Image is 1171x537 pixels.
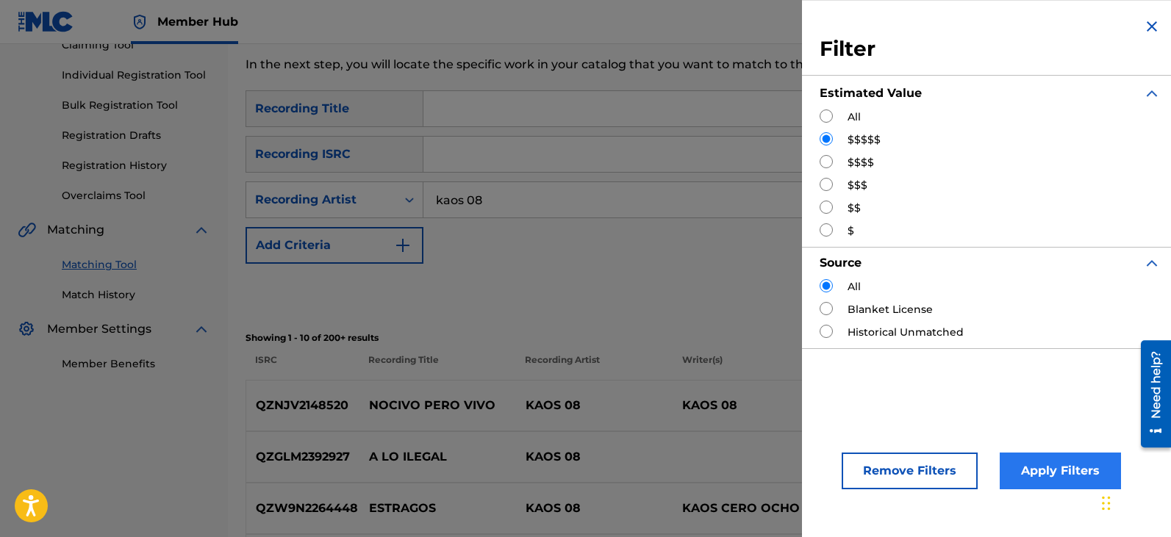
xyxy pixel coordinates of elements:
[62,158,210,173] a: Registration History
[62,68,210,83] a: Individual Registration Tool
[848,178,867,193] label: $$$
[359,448,515,466] p: A LO ILEGAL
[1143,84,1161,102] img: expand
[193,221,210,239] img: expand
[246,353,359,380] p: ISRC
[62,257,210,273] a: Matching Tool
[47,221,104,239] span: Matching
[848,201,861,216] label: $$
[820,256,862,270] strong: Source
[18,11,74,32] img: MLC Logo
[359,353,516,380] p: Recording Title
[246,397,359,414] p: QZNJV2148520
[157,13,238,30] span: Member Hub
[842,453,978,489] button: Remove Filters
[848,302,933,317] label: Blanket License
[516,500,673,517] p: KAOS 08
[62,287,210,303] a: Match History
[246,56,945,73] p: In the next step, you will locate the specific work in your catalog that you want to match to the...
[62,128,210,143] a: Registration Drafts
[848,279,861,295] label: All
[516,448,673,466] p: KAOS 08
[62,37,210,53] a: Claiming Tool
[848,155,874,170] label: $$$$
[1130,334,1171,453] iframe: Resource Center
[18,320,35,338] img: Member Settings
[18,221,36,239] img: Matching
[62,356,210,372] a: Member Benefits
[820,36,1161,62] h3: Filter
[673,397,829,414] p: KAOS 08
[255,191,387,209] div: Recording Artist
[359,397,515,414] p: NOCIVO PERO VIVO
[848,325,964,340] label: Historical Unmatched
[1097,466,1171,537] iframe: Chat Widget
[1102,481,1111,525] div: Drag
[1143,18,1161,35] img: close
[820,86,922,100] strong: Estimated Value
[246,227,423,264] button: Add Criteria
[516,397,673,414] p: KAOS 08
[246,448,359,466] p: QZGLM2392927
[62,188,210,203] a: Overclaims Tool
[246,90,1153,322] form: Search Form
[848,223,854,239] label: $
[359,500,515,517] p: ESTRAGOS
[47,320,151,338] span: Member Settings
[1000,453,1121,489] button: Apply Filters
[246,500,359,517] p: QZW9N2264448
[515,353,673,380] p: Recording Artist
[62,98,210,113] a: Bulk Registration Tool
[673,500,829,517] p: KAOS CERO OCHO
[848,109,861,125] label: All
[394,237,412,254] img: 9d2ae6d4665cec9f34b9.svg
[193,320,210,338] img: expand
[1143,254,1161,272] img: expand
[131,13,148,31] img: Top Rightsholder
[246,331,1153,345] p: Showing 1 - 10 of 200+ results
[673,353,830,380] p: Writer(s)
[848,132,881,148] label: $$$$$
